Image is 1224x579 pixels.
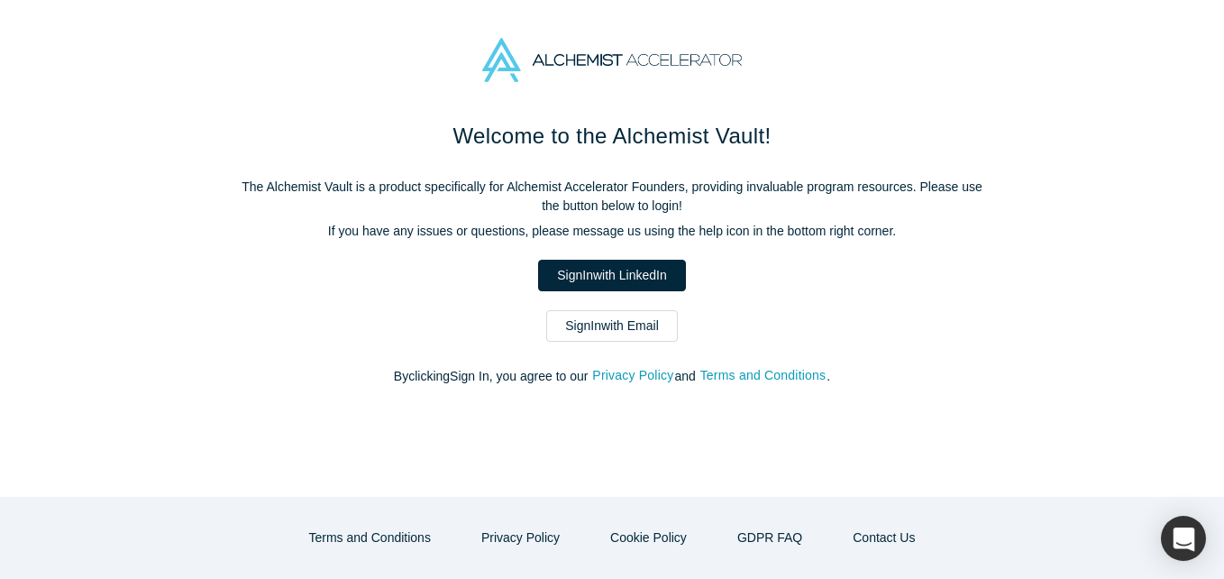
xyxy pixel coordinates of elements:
[591,522,706,554] button: Cookie Policy
[718,522,821,554] a: GDPR FAQ
[699,365,827,386] button: Terms and Conditions
[591,365,674,386] button: Privacy Policy
[462,522,579,554] button: Privacy Policy
[233,222,991,241] p: If you have any issues or questions, please message us using the help icon in the bottom right co...
[233,178,991,216] p: The Alchemist Vault is a product specifically for Alchemist Accelerator Founders, providing inval...
[233,367,991,386] p: By clicking Sign In , you agree to our and .
[834,522,934,554] button: Contact Us
[538,260,685,291] a: SignInwith LinkedIn
[482,38,742,82] img: Alchemist Accelerator Logo
[546,310,678,342] a: SignInwith Email
[233,120,991,152] h1: Welcome to the Alchemist Vault!
[290,522,450,554] button: Terms and Conditions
